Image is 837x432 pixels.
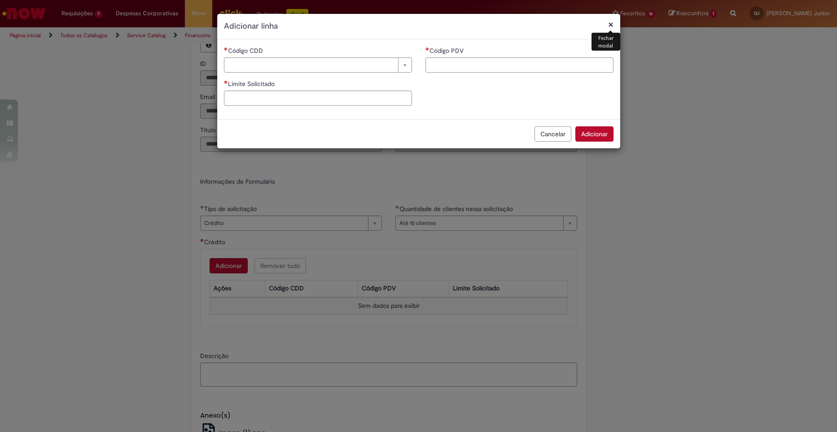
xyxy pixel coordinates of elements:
[224,21,614,32] h2: Adicionar linha
[228,80,276,88] span: Limite Solicitado
[224,80,228,84] span: Necessários
[608,20,614,29] button: Fechar modal
[425,47,429,51] span: Necessários
[224,91,412,106] input: Limite Solicitado
[429,47,465,55] span: Código PDV
[228,47,265,55] span: Necessários - Código CDD
[224,47,228,51] span: Necessários
[575,126,614,142] button: Adicionar
[224,57,412,73] a: Limpar campo Código CDD
[592,33,620,51] div: Fechar modal
[425,57,614,73] input: Código PDV
[535,126,571,142] button: Cancelar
